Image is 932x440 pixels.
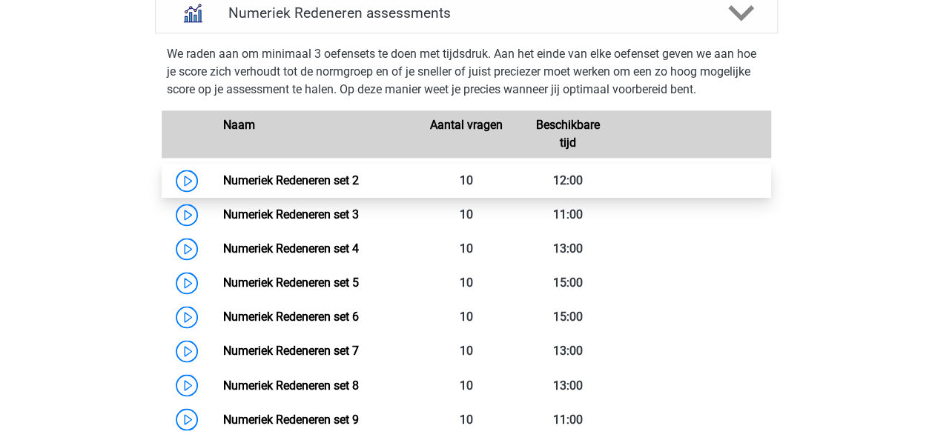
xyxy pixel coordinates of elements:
[223,276,359,290] a: Numeriek Redeneren set 5
[517,116,618,152] div: Beschikbare tijd
[415,116,517,152] div: Aantal vragen
[223,207,359,221] a: Numeriek Redeneren set 3
[212,116,415,152] div: Naam
[167,45,766,99] p: We raden aan om minimaal 3 oefensets te doen met tijdsdruk. Aan het einde van elke oefenset geven...
[223,378,359,392] a: Numeriek Redeneren set 8
[223,344,359,358] a: Numeriek Redeneren set 7
[223,412,359,426] a: Numeriek Redeneren set 9
[228,4,704,21] h4: Numeriek Redeneren assessments
[223,173,359,187] a: Numeriek Redeneren set 2
[223,241,359,256] a: Numeriek Redeneren set 4
[223,310,359,324] a: Numeriek Redeneren set 6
